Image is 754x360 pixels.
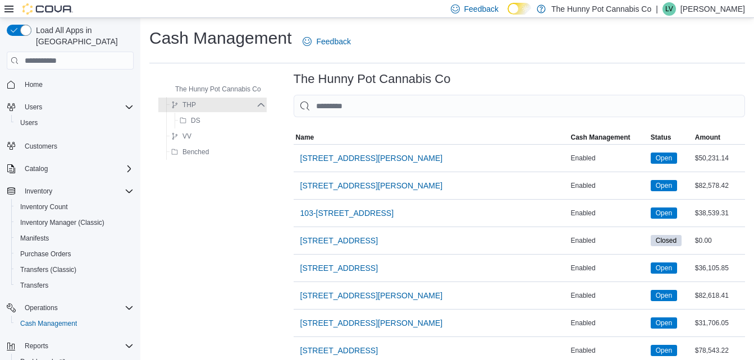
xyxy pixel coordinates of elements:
button: Reports [2,338,138,354]
h1: Cash Management [149,27,291,49]
button: [STREET_ADDRESS][PERSON_NAME] [296,312,447,334]
button: [STREET_ADDRESS][PERSON_NAME] [296,284,447,307]
span: Users [20,118,38,127]
div: Enabled [569,206,648,220]
span: [STREET_ADDRESS] [300,262,378,274]
button: [STREET_ADDRESS] [296,257,382,279]
span: Transfers (Classic) [16,263,134,276]
a: Home [20,78,47,91]
span: Inventory Count [16,200,134,214]
span: Operations [25,303,58,312]
button: Name [294,131,569,144]
button: The Hunny Pot Cannabis Co [159,82,266,96]
a: Manifests [16,232,53,245]
span: [STREET_ADDRESS][PERSON_NAME] [300,180,443,191]
span: Operations [20,301,134,315]
a: Purchase Orders [16,247,76,261]
span: Closed [651,235,682,246]
a: Transfers [16,279,53,292]
span: Open [656,318,672,328]
span: Users [16,116,134,130]
button: Status [648,131,693,144]
span: Open [651,317,677,329]
button: Users [11,115,138,131]
span: Users [25,103,42,112]
button: 103-[STREET_ADDRESS] [296,202,399,224]
button: Cash Management [11,316,138,331]
img: Cova [22,3,73,15]
div: $38,539.31 [693,206,745,220]
span: VV [182,132,191,141]
a: Customers [20,140,62,153]
span: [STREET_ADDRESS][PERSON_NAME] [300,317,443,329]
a: Feedback [298,30,355,53]
div: $82,578.42 [693,179,745,192]
div: Enabled [569,344,648,357]
div: $50,231.14 [693,151,745,165]
span: DS [191,116,200,125]
input: This is a search bar. As you type, the results lower in the page will automatically filter. [294,95,745,117]
span: Inventory Manager (Classic) [20,218,104,227]
input: Dark Mode [508,3,531,15]
h3: The Hunny Pot Cannabis Co [294,72,451,86]
button: Catalog [20,162,52,176]
span: Open [656,290,672,301]
div: Enabled [569,289,648,302]
div: Enabled [569,316,648,330]
span: Transfers [20,281,48,290]
span: THP [182,100,196,109]
span: Open [656,153,672,163]
button: Cash Management [569,131,648,144]
div: Laura Vale [662,2,676,16]
span: 103-[STREET_ADDRESS] [300,207,394,219]
span: LV [665,2,673,16]
div: Enabled [569,261,648,275]
span: Inventory [20,184,134,198]
span: Inventory [25,187,52,196]
span: Feedback [464,3,499,15]
span: Amount [695,133,720,142]
span: Cash Management [16,317,134,330]
span: [STREET_ADDRESS] [300,235,378,246]
span: Benched [182,147,209,156]
span: Catalog [20,162,134,176]
div: $82,618.41 [693,289,745,302]
span: Home [25,80,43,89]
a: Users [16,116,42,130]
button: Operations [20,301,62,315]
div: Enabled [569,234,648,247]
button: Amount [693,131,745,144]
span: Open [656,181,672,191]
button: DS [175,114,205,127]
span: Transfers [16,279,134,292]
button: Transfers [11,278,138,293]
span: Name [296,133,314,142]
span: Inventory Count [20,202,68,211]
span: Open [651,207,677,219]
button: [STREET_ADDRESS] [296,229,382,252]
span: Catalog [25,164,48,173]
a: Cash Management [16,317,81,330]
div: $36,105.85 [693,261,745,275]
span: Open [656,263,672,273]
a: Transfers (Classic) [16,263,81,276]
button: Home [2,76,138,93]
span: Load All Apps in [GEOGRAPHIC_DATA] [31,25,134,47]
span: Open [651,345,677,356]
span: Reports [25,341,48,350]
p: | [656,2,658,16]
button: Reports [20,339,53,353]
span: [STREET_ADDRESS][PERSON_NAME] [300,290,443,301]
span: Closed [656,236,677,246]
span: Open [651,180,677,191]
button: Customers [2,137,138,154]
button: Operations [2,300,138,316]
span: Open [651,153,677,164]
span: Users [20,100,134,114]
span: [STREET_ADDRESS] [300,345,378,356]
button: THP [167,98,200,112]
span: Open [651,290,677,301]
div: $31,706.05 [693,316,745,330]
a: Inventory Manager (Classic) [16,216,109,229]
